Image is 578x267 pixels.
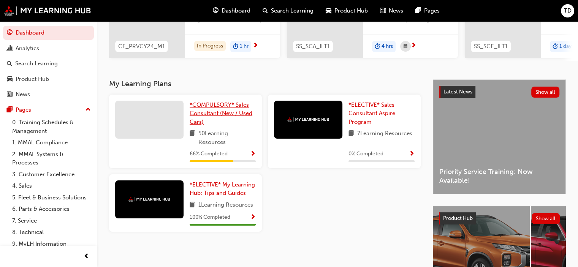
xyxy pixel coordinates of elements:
[3,103,94,117] button: Pages
[296,42,330,51] span: SS_SCA_ILT1
[7,91,13,98] span: news-icon
[9,137,94,149] a: 1. MMAL Compliance
[348,101,415,126] a: *ELECTIVE* Sales Consultant Aspire Program
[559,42,572,51] span: 1 day
[16,44,39,53] div: Analytics
[320,3,374,19] a: car-iconProduct Hub
[271,6,314,15] span: Search Learning
[9,149,94,169] a: 2. MMAL Systems & Processes
[240,42,249,51] span: 1 hr
[9,192,94,204] a: 5. Fleet & Business Solutions
[389,6,403,15] span: News
[222,6,250,15] span: Dashboard
[16,106,31,114] div: Pages
[190,150,228,158] span: 66 % Completed
[128,197,170,202] img: mmal
[9,226,94,238] a: 8. Technical
[382,42,393,51] span: 4 hrs
[439,212,560,224] a: Product HubShow all
[439,86,559,98] a: Latest NewsShow all
[250,149,256,159] button: Show Progress
[3,41,94,55] a: Analytics
[409,151,415,158] span: Show Progress
[411,43,416,49] span: next-icon
[531,87,560,98] button: Show all
[109,79,421,88] h3: My Learning Plans
[190,213,230,222] span: 100 % Completed
[409,3,446,19] a: pages-iconPages
[84,252,89,261] span: prev-icon
[348,101,395,125] span: *ELECTIVE* Sales Consultant Aspire Program
[257,3,320,19] a: search-iconSearch Learning
[263,6,268,16] span: search-icon
[7,76,13,83] span: car-icon
[250,151,256,158] span: Show Progress
[250,214,256,221] span: Show Progress
[9,238,94,250] a: 9. MyLH Information
[424,6,440,15] span: Pages
[433,79,566,194] a: Latest NewsShow allPriority Service Training: Now Available!
[9,180,94,192] a: 4. Sales
[7,107,13,114] span: pages-icon
[334,6,368,15] span: Product Hub
[409,149,415,159] button: Show Progress
[4,6,91,16] img: mmal
[348,150,383,158] span: 0 % Completed
[198,129,256,146] span: 50 Learning Resources
[380,6,386,16] span: news-icon
[7,45,13,52] span: chart-icon
[213,6,219,16] span: guage-icon
[190,101,256,126] a: *COMPULSORY* Sales Consultant (New / Used Cars)
[9,117,94,137] a: 0. Training Schedules & Management
[3,26,94,40] a: Dashboard
[287,117,329,122] img: mmal
[190,129,195,146] span: book-icon
[561,4,574,17] button: TD
[190,201,195,210] span: book-icon
[7,30,13,36] span: guage-icon
[348,129,354,139] span: book-icon
[439,167,559,185] span: Priority Service Training: Now Available!
[375,42,380,52] span: duration-icon
[253,43,258,49] span: next-icon
[118,42,165,51] span: CF_PRVCY24_M1
[532,213,560,224] button: Show all
[553,42,558,52] span: duration-icon
[9,203,94,215] a: 6. Parts & Accessories
[190,180,256,197] a: *ELECTIVE* My Learning Hub: Tips and Guides
[9,215,94,227] a: 7. Service
[9,169,94,180] a: 3. Customer Excellence
[443,88,472,95] span: Latest News
[3,24,94,103] button: DashboardAnalyticsSearch LearningProduct HubNews
[194,41,226,51] div: In Progress
[474,42,508,51] span: SS_SCE_ILT1
[415,6,421,16] span: pages-icon
[15,59,58,68] div: Search Learning
[326,6,331,16] span: car-icon
[190,181,255,197] span: *ELECTIVE* My Learning Hub: Tips and Guides
[190,101,252,125] span: *COMPULSORY* Sales Consultant (New / Used Cars)
[16,90,30,99] div: News
[3,57,94,71] a: Search Learning
[564,6,572,15] span: TD
[233,42,238,52] span: duration-icon
[198,201,253,210] span: 1 Learning Resources
[404,42,407,51] span: calendar-icon
[3,72,94,86] a: Product Hub
[207,3,257,19] a: guage-iconDashboard
[374,3,409,19] a: news-iconNews
[86,105,91,115] span: up-icon
[3,87,94,101] a: News
[443,215,473,221] span: Product Hub
[357,129,412,139] span: 7 Learning Resources
[7,60,12,67] span: search-icon
[16,75,49,84] div: Product Hub
[250,213,256,222] button: Show Progress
